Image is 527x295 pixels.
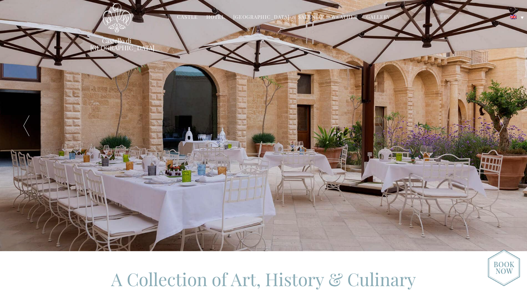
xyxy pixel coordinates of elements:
[298,13,323,22] a: Salento
[233,13,290,22] a: [GEOGRAPHIC_DATA]
[510,15,516,19] img: English
[206,13,225,22] a: Hotel
[331,13,358,22] a: Weather
[90,37,143,51] a: Castello di [GEOGRAPHIC_DATA]
[488,249,520,286] img: new-booknow.png
[366,13,390,22] a: Gallery
[103,3,131,33] img: Castello di Ugento
[177,13,198,22] a: Castle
